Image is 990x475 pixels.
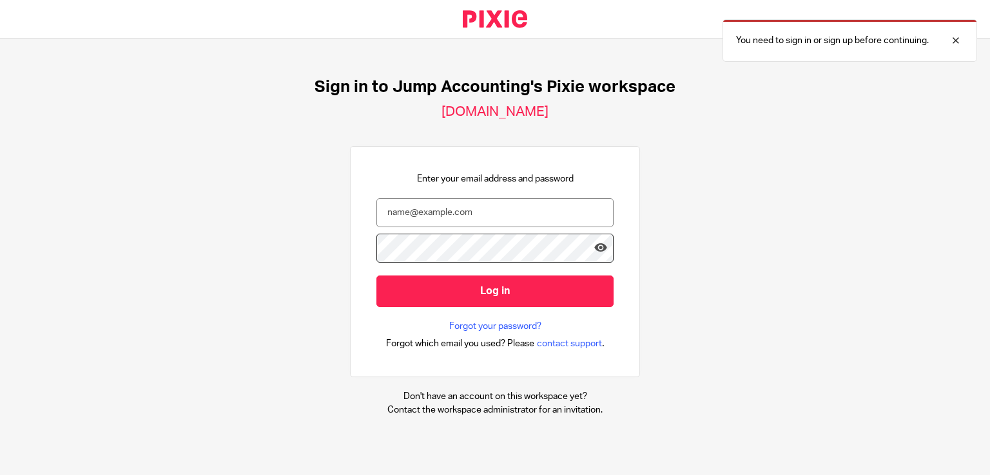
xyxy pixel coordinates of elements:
[736,34,929,47] p: You need to sign in or sign up before continuing.
[442,104,548,120] h2: [DOMAIN_NAME]
[386,336,605,351] div: .
[537,337,602,350] span: contact support
[315,77,675,97] h1: Sign in to Jump Accounting's Pixie workspace
[376,198,614,227] input: name@example.com
[376,275,614,307] input: Log in
[449,320,541,333] a: Forgot your password?
[417,172,574,185] p: Enter your email address and password
[386,337,534,350] span: Forgot which email you used? Please
[387,404,603,416] p: Contact the workspace administrator for an invitation.
[387,390,603,403] p: Don't have an account on this workspace yet?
